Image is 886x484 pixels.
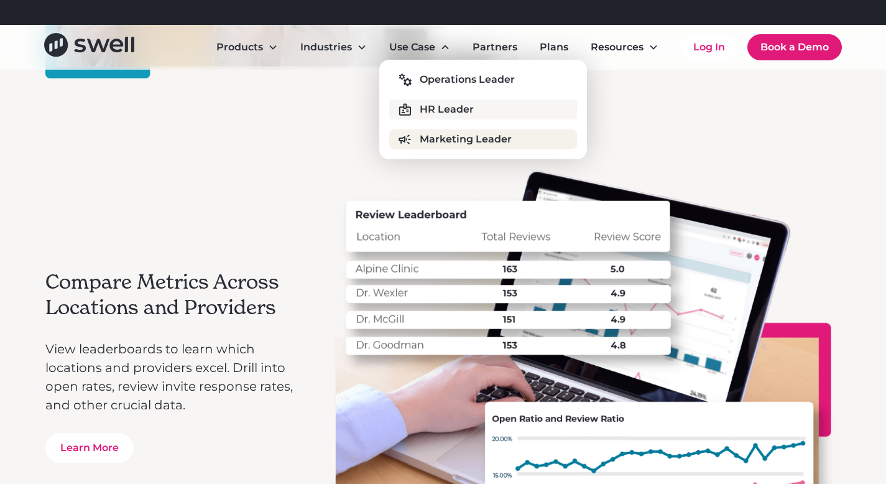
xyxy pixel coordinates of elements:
a: Log In [681,35,737,60]
div: Industries [290,35,377,60]
a: Marketing Leader [389,129,577,149]
div: Resources [581,35,668,60]
a: home [44,33,134,61]
h3: Compare Metrics Across Locations and Providers [45,269,298,321]
div: Use Case [379,35,460,60]
a: Plans [530,35,578,60]
nav: Use Case [379,60,587,159]
div: Industries [300,40,352,55]
div: Resources [591,40,644,55]
a: Partners [463,35,527,60]
div: Products [216,40,263,55]
p: View leaderboards to learn which locations and providers excel. Drill into open rates, review inv... [45,340,298,414]
div: HR Leader [420,102,474,117]
a: Learn More [45,433,134,463]
div: Marketing Leader [420,132,512,147]
div: Use Case [389,40,435,55]
a: HR Leader [389,100,577,119]
a: Book a Demo [747,34,842,60]
div: Operations Leader [420,72,515,87]
div: Products [206,35,288,60]
a: Operations Leader [389,70,577,90]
